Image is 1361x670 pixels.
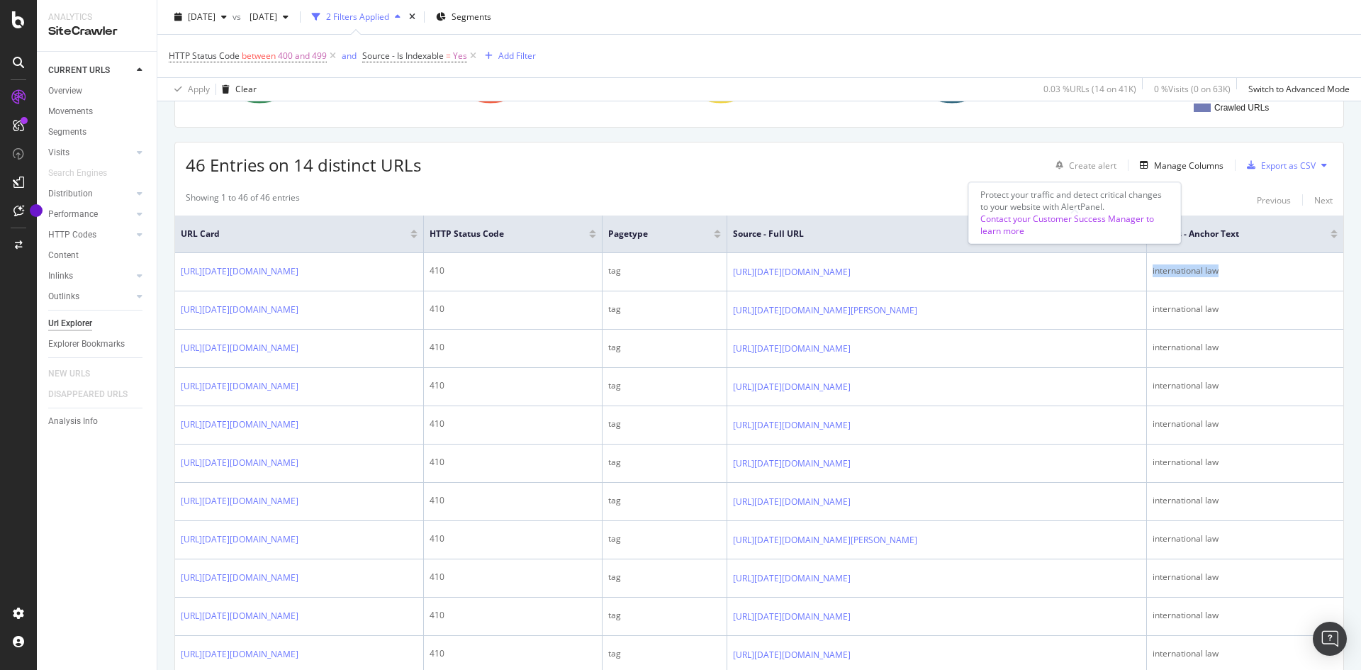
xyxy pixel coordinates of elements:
[242,50,276,62] span: between
[608,228,693,240] span: pagetype
[48,316,92,331] div: Url Explorer
[608,571,721,584] div: tag
[48,186,133,201] a: Distribution
[608,647,721,660] div: tag
[278,46,327,66] span: 400 and 499
[48,289,79,304] div: Outlinks
[48,414,147,429] a: Analysis Info
[48,228,96,242] div: HTTP Codes
[608,341,721,354] div: tag
[1257,191,1291,208] button: Previous
[608,379,721,392] div: tag
[48,316,147,331] a: Url Explorer
[233,11,244,23] span: vs
[48,248,147,263] a: Content
[733,495,851,509] a: [URL][DATE][DOMAIN_NAME]
[430,264,596,277] div: 410
[498,50,536,62] div: Add Filter
[48,269,133,284] a: Inlinks
[1241,154,1316,177] button: Export as CSV
[48,337,147,352] a: Explorer Bookmarks
[733,418,851,432] a: [URL][DATE][DOMAIN_NAME]
[1153,532,1338,545] div: international law
[342,50,357,62] div: and
[608,494,721,507] div: tag
[430,379,596,392] div: 410
[188,11,215,23] span: 2025 Jul. 1st
[181,456,298,470] a: [URL][DATE][DOMAIN_NAME]
[48,63,110,78] div: CURRENT URLS
[181,571,298,585] a: [URL][DATE][DOMAIN_NAME]
[608,609,721,622] div: tag
[48,269,73,284] div: Inlinks
[181,532,298,547] a: [URL][DATE][DOMAIN_NAME]
[1243,78,1350,101] button: Switch to Advanced Mode
[1214,103,1269,113] text: Crawled URLs
[452,11,491,23] span: Segments
[181,303,298,317] a: [URL][DATE][DOMAIN_NAME]
[169,50,240,62] span: HTTP Status Code
[430,532,596,545] div: 410
[1314,194,1333,206] div: Next
[1313,622,1347,656] div: Open Intercom Messenger
[244,6,294,28] button: [DATE]
[1153,647,1338,660] div: international law
[430,494,596,507] div: 410
[1153,264,1338,277] div: international law
[1153,341,1338,354] div: international law
[48,145,69,160] div: Visits
[181,379,298,393] a: [URL][DATE][DOMAIN_NAME]
[1153,494,1338,507] div: international law
[1153,303,1338,316] div: international law
[48,337,125,352] div: Explorer Bookmarks
[48,23,145,40] div: SiteCrawler
[48,125,86,140] div: Segments
[430,456,596,469] div: 410
[48,166,121,181] a: Search Engines
[48,207,133,222] a: Performance
[733,380,851,394] a: [URL][DATE][DOMAIN_NAME]
[235,83,257,95] div: Clear
[733,265,851,279] a: [URL][DATE][DOMAIN_NAME]
[1153,228,1309,240] span: Inlinks - Anchor Text
[48,367,90,381] div: NEW URLS
[48,289,133,304] a: Outlinks
[181,647,298,661] a: [URL][DATE][DOMAIN_NAME]
[430,6,497,28] button: Segments
[169,78,210,101] button: Apply
[181,418,298,432] a: [URL][DATE][DOMAIN_NAME]
[608,264,721,277] div: tag
[1050,154,1116,177] button: Create alert
[188,83,210,95] div: Apply
[48,104,93,119] div: Movements
[342,49,357,62] button: and
[362,50,444,62] span: Source - Is Indexable
[430,647,596,660] div: 410
[48,84,82,99] div: Overview
[980,189,1169,238] div: Protect your traffic and detect critical changes to your website with AlertPanel.
[608,303,721,316] div: tag
[733,533,917,547] a: [URL][DATE][DOMAIN_NAME][PERSON_NAME]
[326,11,389,23] div: 2 Filters Applied
[453,46,467,66] span: Yes
[733,228,1112,240] span: Source - Full URL
[733,303,917,318] a: [URL][DATE][DOMAIN_NAME][PERSON_NAME]
[430,609,596,622] div: 410
[1154,83,1231,95] div: 0 % Visits ( 0 on 63K )
[446,50,451,62] span: =
[608,532,721,545] div: tag
[181,609,298,623] a: [URL][DATE][DOMAIN_NAME]
[1153,418,1338,430] div: international law
[48,63,133,78] a: CURRENT URLS
[48,207,98,222] div: Performance
[1153,456,1338,469] div: international law
[608,456,721,469] div: tag
[169,6,233,28] button: [DATE]
[1154,160,1223,172] div: Manage Columns
[1314,191,1333,208] button: Next
[181,264,298,279] a: [URL][DATE][DOMAIN_NAME]
[430,571,596,584] div: 410
[48,84,147,99] a: Overview
[48,11,145,23] div: Analytics
[430,341,596,354] div: 410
